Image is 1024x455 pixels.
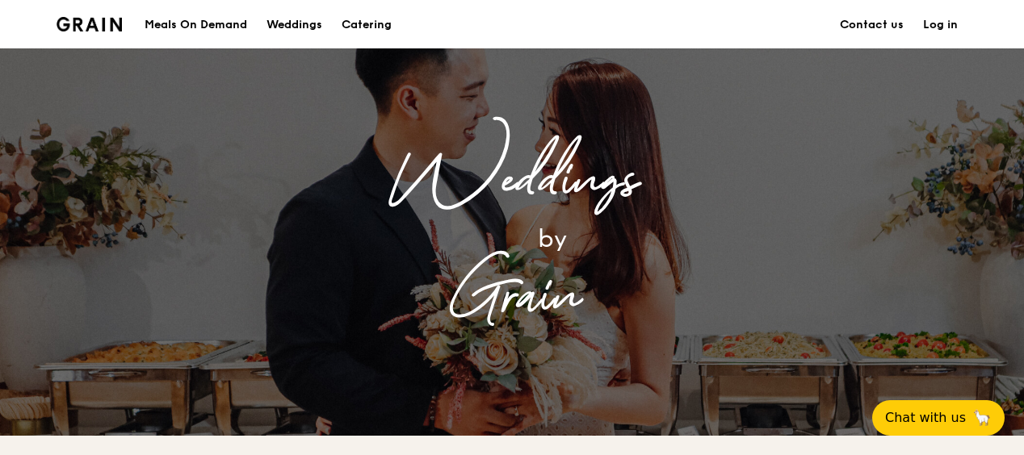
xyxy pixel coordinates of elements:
div: Weddings [189,144,835,217]
div: Meals On Demand [145,1,247,49]
div: Grain [189,261,835,333]
div: Catering [342,1,392,49]
div: Weddings [266,1,322,49]
div: by [270,217,835,261]
img: Grain [57,17,122,31]
a: Contact us [830,1,913,49]
a: Log in [913,1,967,49]
a: Weddings [257,1,332,49]
span: Chat with us [885,408,966,428]
a: Catering [332,1,401,49]
span: 🦙 [972,408,992,428]
button: Chat with us🦙 [872,400,1005,436]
